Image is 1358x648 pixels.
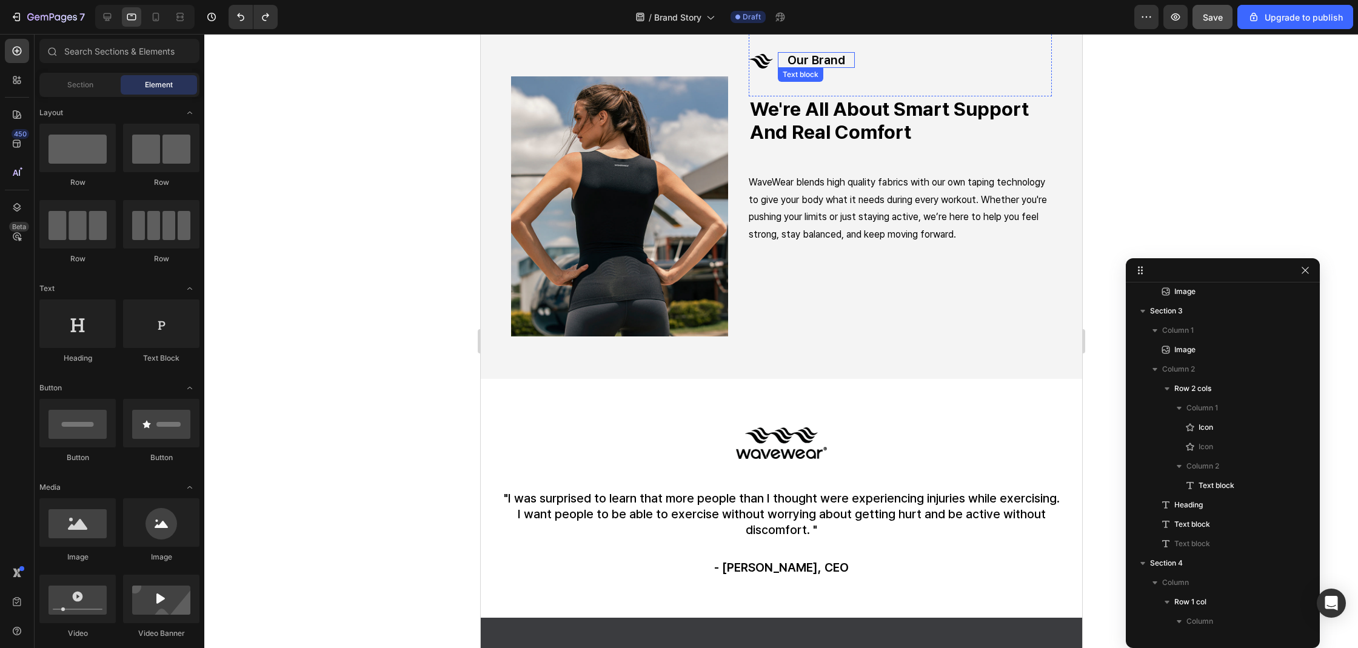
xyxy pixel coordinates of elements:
[123,452,199,463] div: Button
[1203,12,1223,22] span: Save
[123,628,199,639] div: Video Banner
[481,34,1082,648] iframe: Design area
[1174,518,1210,530] span: Text block
[39,283,55,294] span: Text
[39,353,116,364] div: Heading
[123,353,199,364] div: Text Block
[1248,11,1343,24] div: Upgrade to publish
[1150,557,1183,569] span: Section 4
[1162,324,1194,336] span: Column 1
[9,222,29,232] div: Beta
[39,452,116,463] div: Button
[39,552,116,563] div: Image
[79,10,85,24] p: 7
[1150,305,1183,317] span: Section 3
[39,482,61,493] span: Media
[39,382,62,393] span: Button
[180,279,199,298] span: Toggle open
[12,129,29,139] div: 450
[1174,538,1210,550] span: Text block
[1317,589,1346,618] div: Open Intercom Messenger
[39,253,116,264] div: Row
[123,253,199,264] div: Row
[1237,5,1353,29] button: Upgrade to publish
[743,12,761,22] span: Draft
[39,628,116,639] div: Video
[1174,344,1196,356] span: Image
[1174,382,1211,395] span: Row 2 cols
[180,478,199,497] span: Toggle open
[39,39,199,63] input: Search Sections & Elements
[39,107,63,118] span: Layout
[1174,596,1206,608] span: Row 1 col
[1199,421,1213,433] span: Icon
[654,11,701,24] span: Brand Story
[145,79,173,90] span: Element
[1162,363,1195,375] span: Column 2
[229,5,278,29] div: Undo/Redo
[1186,460,1219,472] span: Column 2
[67,79,93,90] span: Section
[123,177,199,188] div: Row
[1162,576,1189,589] span: Column
[123,552,199,563] div: Image
[180,378,199,398] span: Toggle open
[1186,402,1218,414] span: Column 1
[1174,499,1203,511] span: Heading
[1192,5,1233,29] button: Save
[39,177,116,188] div: Row
[1186,615,1213,627] span: Column
[1174,286,1196,298] span: Image
[649,11,652,24] span: /
[1199,441,1213,453] span: Icon
[1199,479,1234,492] span: Text block
[180,103,199,122] span: Toggle open
[5,5,90,29] button: 7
